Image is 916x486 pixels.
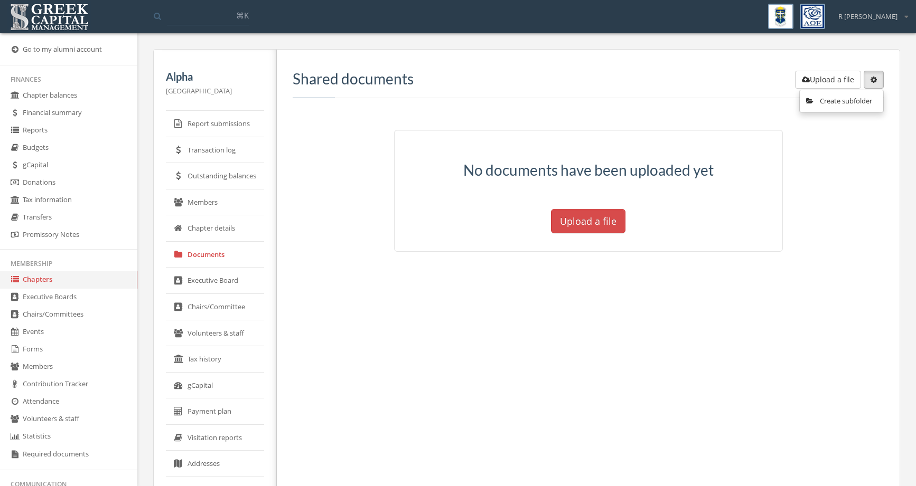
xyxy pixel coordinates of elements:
h5: Alpha [166,71,264,82]
a: Tax history [166,346,264,373]
h3: No documents have been uploaded yet [407,162,770,178]
a: Visitation reports [166,425,264,451]
a: Payment plan [166,398,264,425]
a: Chapter details [166,215,264,242]
a: Create subfolder [803,93,880,109]
div: R [PERSON_NAME] [831,4,908,22]
a: Outstanding balances [166,163,264,189]
a: Transaction log [166,137,264,164]
a: Volunteers & staff [166,320,264,347]
button: Upload a file [795,71,861,89]
a: Report submissions [166,111,264,137]
h3: Shared documents [293,71,884,87]
span: R [PERSON_NAME] [838,12,898,22]
a: Chairs/Committee [166,294,264,320]
a: gCapital [166,373,264,399]
a: Executive Board [166,268,264,294]
button: Upload a file [551,209,625,233]
p: [GEOGRAPHIC_DATA] [166,85,264,97]
a: Documents [166,242,264,268]
a: Members [166,189,264,216]
span: ⌘K [236,10,249,21]
a: Addresses [166,451,264,477]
